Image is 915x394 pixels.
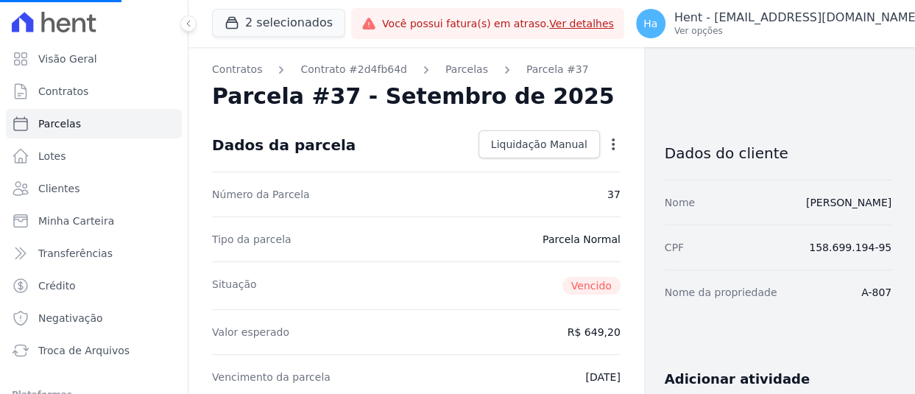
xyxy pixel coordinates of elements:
[568,325,621,340] dd: R$ 649,20
[478,130,600,158] a: Liquidação Manual
[212,325,289,340] dt: Valor esperado
[38,311,103,326] span: Negativação
[585,370,620,384] dd: [DATE]
[665,195,695,210] dt: Nome
[607,187,621,202] dd: 37
[38,246,113,261] span: Transferências
[382,16,614,32] span: Você possui fatura(s) em atraso.
[38,116,81,131] span: Parcelas
[212,187,310,202] dt: Número da Parcela
[665,240,684,255] dt: CPF
[809,240,891,255] dd: 158.699.194-95
[38,149,66,163] span: Lotes
[665,144,891,162] h3: Dados do cliente
[562,277,621,295] span: Vencido
[665,285,777,300] dt: Nome da propriedade
[38,214,114,228] span: Minha Carteira
[212,62,262,77] a: Contratos
[6,303,182,333] a: Negativação
[212,277,257,295] dt: Situação
[643,18,657,29] span: Ha
[6,206,182,236] a: Minha Carteira
[212,232,292,247] dt: Tipo da parcela
[6,271,182,300] a: Crédito
[38,181,80,196] span: Clientes
[6,109,182,138] a: Parcelas
[212,83,615,110] h2: Parcela #37 - Setembro de 2025
[806,197,891,208] a: [PERSON_NAME]
[6,336,182,365] a: Troca de Arquivos
[38,278,76,293] span: Crédito
[6,77,182,106] a: Contratos
[6,239,182,268] a: Transferências
[526,62,589,77] a: Parcela #37
[38,84,88,99] span: Contratos
[665,370,810,388] h3: Adicionar atividade
[445,62,488,77] a: Parcelas
[549,18,614,29] a: Ver detalhes
[300,62,407,77] a: Contrato #2d4fb64d
[38,52,97,66] span: Visão Geral
[543,232,621,247] dd: Parcela Normal
[861,285,891,300] dd: A-807
[6,141,182,171] a: Lotes
[212,9,345,37] button: 2 selecionados
[212,62,621,77] nav: Breadcrumb
[491,137,587,152] span: Liquidação Manual
[6,174,182,203] a: Clientes
[38,343,130,358] span: Troca de Arquivos
[212,136,356,154] div: Dados da parcela
[212,370,331,384] dt: Vencimento da parcela
[6,44,182,74] a: Visão Geral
